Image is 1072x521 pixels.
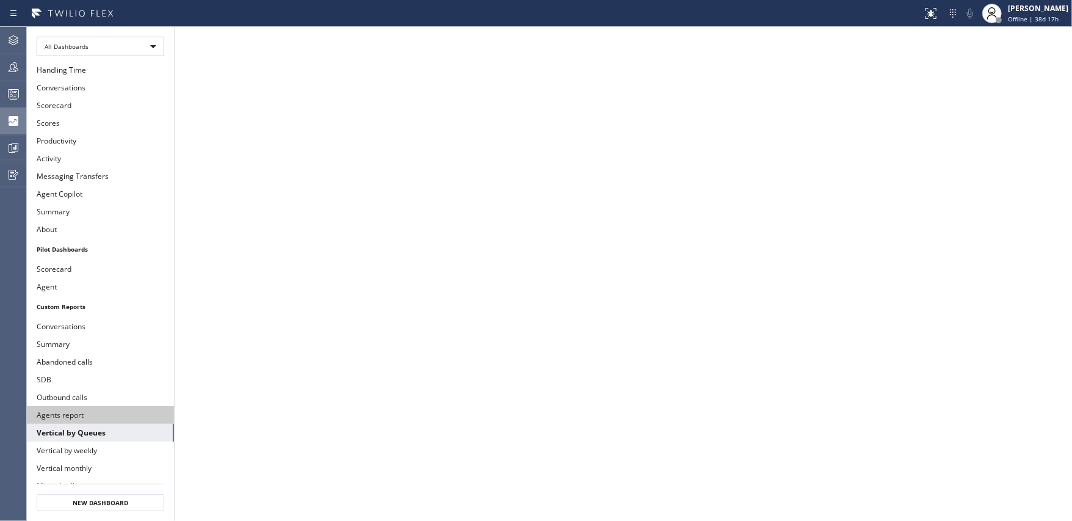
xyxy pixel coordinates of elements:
button: Conversations [27,318,174,335]
li: Pilot Dashboards [27,241,174,257]
button: Agent Copilot [27,185,174,203]
button: About [27,220,174,238]
button: Outbound calls [27,388,174,406]
div: All Dashboards [37,37,164,56]
button: Vertical monthly [27,459,174,477]
button: Activity [27,150,174,167]
iframe: dashboard_9c6a494e80dc [175,27,1072,521]
button: Scorecard [27,97,174,114]
button: Handling Time [27,61,174,79]
button: Productivity [27,132,174,150]
button: Vertical by weekly [27,442,174,459]
button: Vertical by Queues [27,424,174,442]
button: Conversations [27,79,174,97]
button: Agents report [27,406,174,424]
button: Agent [27,278,174,296]
button: Scores [27,114,174,132]
button: Scorecard [27,260,174,278]
button: Messaging Transfers [27,167,174,185]
div: [PERSON_NAME] [1008,3,1068,13]
button: Summary [27,335,174,353]
button: SDB [27,371,174,388]
button: Missed calls report [27,477,174,495]
button: Abandoned calls [27,353,174,371]
button: Mute [962,5,979,22]
li: Custom Reports [27,299,174,315]
button: New Dashboard [37,494,164,511]
button: Summary [27,203,174,220]
span: Offline | 38d 17h [1008,15,1059,23]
